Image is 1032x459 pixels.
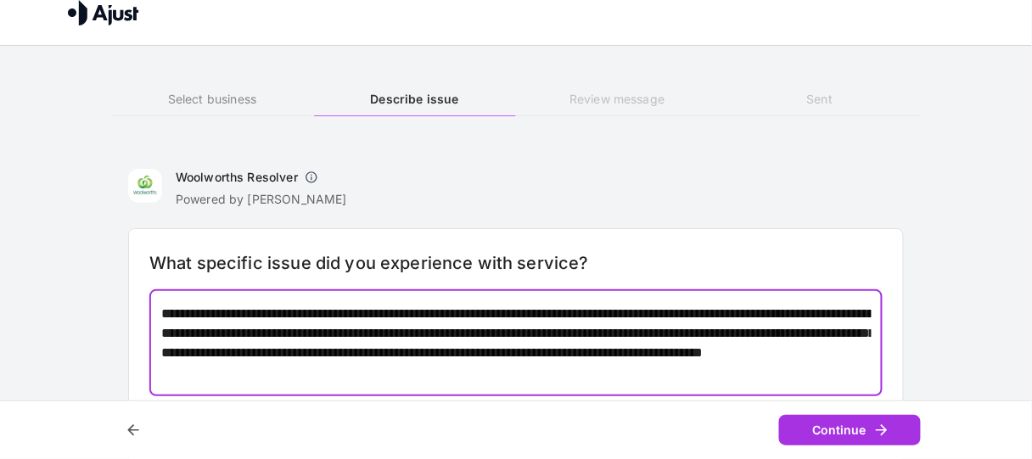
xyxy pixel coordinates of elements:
h6: Woolworths Resolver [176,169,298,186]
button: Continue [779,415,921,446]
h6: Review message [516,90,718,109]
h6: Select business [111,90,313,109]
h6: Sent [719,90,921,109]
h6: Describe issue [314,90,516,109]
p: Powered by [PERSON_NAME] [176,191,347,208]
h6: What specific issue did you experience with service? [149,249,883,277]
img: Woolworths [128,169,162,203]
